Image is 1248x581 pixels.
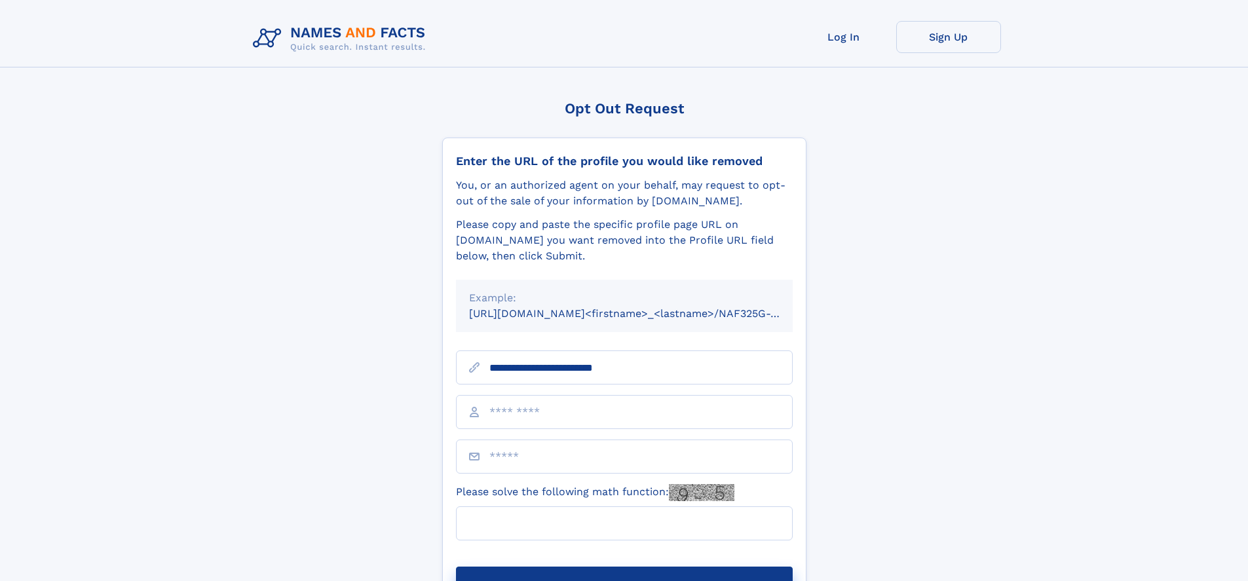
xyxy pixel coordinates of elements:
div: Example: [469,290,780,306]
div: Enter the URL of the profile you would like removed [456,154,793,168]
small: [URL][DOMAIN_NAME]<firstname>_<lastname>/NAF325G-xxxxxxxx [469,307,818,320]
img: Logo Names and Facts [248,21,436,56]
div: Please copy and paste the specific profile page URL on [DOMAIN_NAME] you want removed into the Pr... [456,217,793,264]
div: You, or an authorized agent on your behalf, may request to opt-out of the sale of your informatio... [456,178,793,209]
a: Sign Up [896,21,1001,53]
a: Log In [791,21,896,53]
label: Please solve the following math function: [456,484,734,501]
div: Opt Out Request [442,100,806,117]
